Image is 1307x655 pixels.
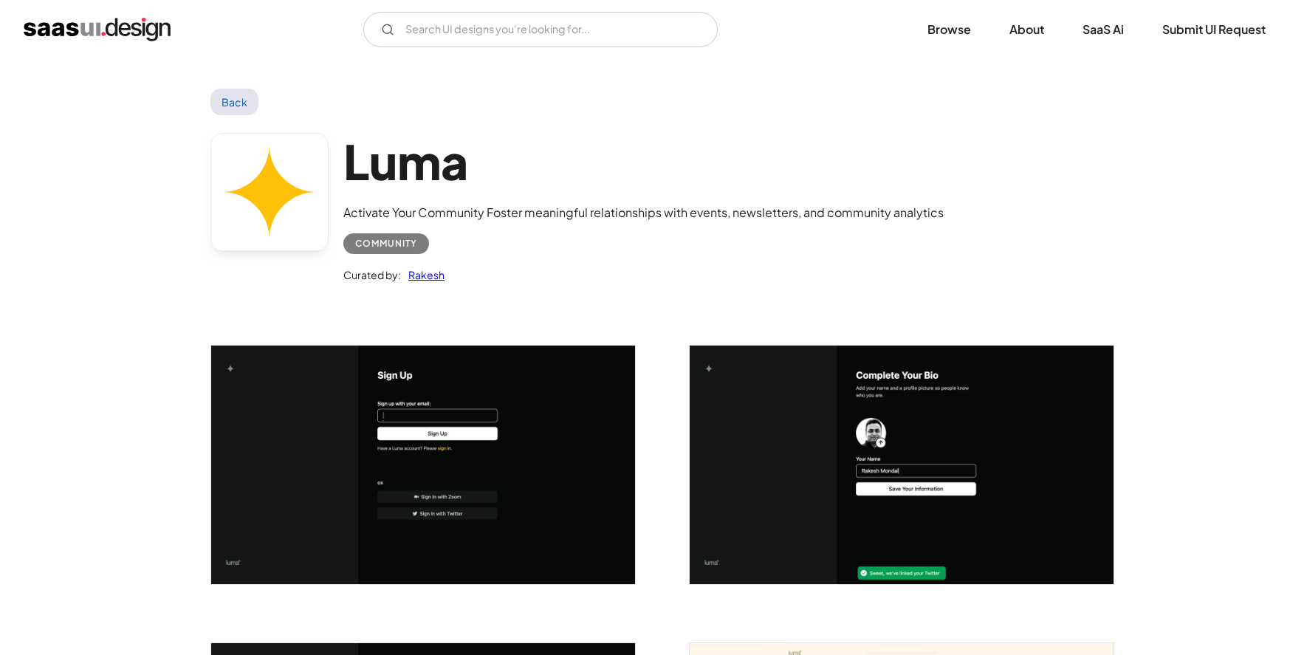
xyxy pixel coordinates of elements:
[211,346,635,584] img: 60f7d0e6d390e084c66f9e5c_Luma%20-%20Sign%20up.jpg
[24,18,171,41] a: home
[1145,13,1283,46] a: Submit UI Request
[363,12,718,47] form: Email Form
[355,235,417,253] div: Community
[343,266,401,284] div: Curated by:
[910,13,989,46] a: Browse
[992,13,1062,46] a: About
[1065,13,1142,46] a: SaaS Ai
[401,266,445,284] a: Rakesh
[211,346,635,584] a: open lightbox
[343,204,944,222] div: Activate Your Community Foster meaningful relationships with events, newsletters, and community a...
[690,346,1114,584] img: 60f7d0e6220beb56f4abbb1a_Luma%20-%20complete%20your%20bio.jpg
[210,89,258,115] a: Back
[343,133,944,190] h1: Luma
[690,346,1114,584] a: open lightbox
[363,12,718,47] input: Search UI designs you're looking for...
